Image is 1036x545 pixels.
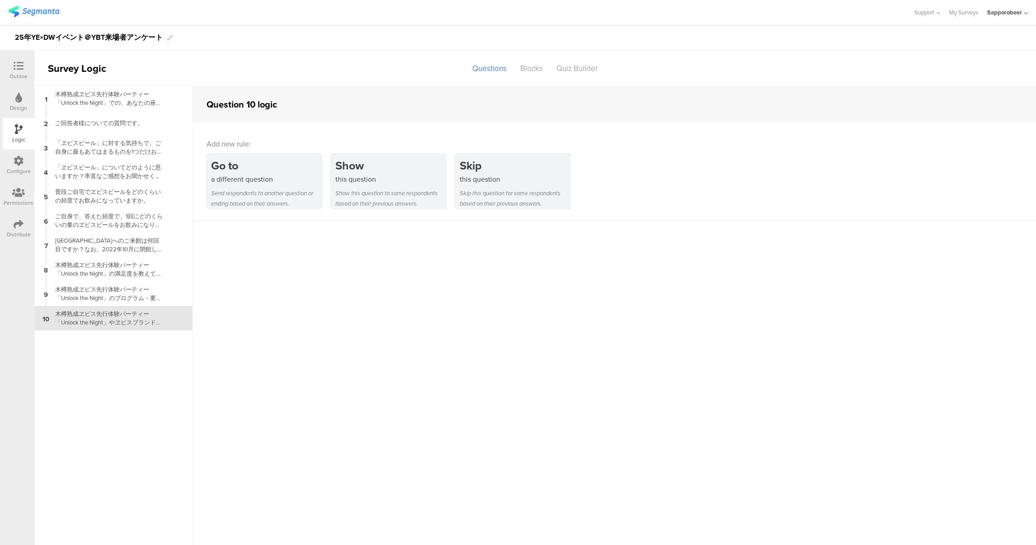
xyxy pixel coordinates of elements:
[50,285,163,302] div: 木樽熟成ヱビス先行体験パーティー「Unlock the Night」のプログラム・要素で期待以上の満足感を得られたものがあれば教えてください。
[50,119,163,127] div: ご回答者様についての質問です。
[211,188,322,209] div: Send respondents to another question or ending based on their answers.
[4,199,33,207] div: Permissions
[44,142,48,152] span: 3
[34,61,138,76] div: Survey Logic
[460,157,570,174] div: Skip
[7,230,31,239] div: Distribute
[42,313,49,323] span: 10
[466,61,513,76] div: Questions
[44,118,48,128] span: 2
[8,6,59,17] img: segmanta logo
[335,157,446,174] div: Show
[50,310,163,327] div: 木樽熟成ヱビス先行体験パーティー「Unlock the Night」やヱビスブランドについてご意見／ご感想／ご要望があればご記入ください。
[10,104,27,112] div: Design
[44,289,48,299] span: 9
[44,191,48,201] span: 5
[460,188,570,209] div: Skip this question for some respondents based on their previous answers.
[211,174,322,184] div: a different question
[914,8,934,17] span: Support
[44,216,48,226] span: 6
[211,157,322,174] div: Go to
[44,240,48,250] span: 7
[15,30,163,45] div: 25年YE×DWイベント＠YBT来場者アンケート
[207,139,1023,149] div: Add new rule:
[9,72,28,80] div: Outline
[335,174,446,184] div: this question
[50,236,163,254] div: [GEOGRAPHIC_DATA]へのご来館は何回目ですか？なお、2022年10月に閉館した[GEOGRAPHIC_DATA]へのご来場は含めずにお答えください。
[50,139,163,156] div: 「ヱビスビール」に対する気持ちで、ご自身に最もあてはまるものを1つだけお選びください。
[50,90,163,107] div: 木樽熟成ヱビス先行体験パーティー「Unlock the Night」での、あなたの座席番号を教えてください。不明な場合は「不明」とお答えください。
[44,167,48,177] span: 4
[460,174,570,184] div: this question
[513,61,550,76] div: Blocks
[550,61,605,76] div: Quiz Builder
[7,167,31,175] div: Configure
[335,188,446,209] div: Show this question to some respondents based on their previous answers.
[50,212,163,229] div: ご自身で、答えた頻度で、1回にどのくらいの量のヱビスビールをお飲みになりますか。350ml缶あたりでお答えください。
[987,8,1022,17] div: Sapporobeer
[45,94,47,103] span: 1
[50,188,163,205] div: 普段ご自宅でヱビスビールをどのくらいの頻度でお飲みになっていますか。
[44,264,48,274] span: 8
[12,136,25,144] div: Logic
[207,98,277,111] div: Question 10 logic
[50,261,163,278] div: 木樽熟成ヱビス先行体験パーティー「Unlock the Night」の満足度を教えてください。
[50,163,163,180] div: 「ヱビスビール」についてどのように思いますか？率直なご感想をお聞かせください。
